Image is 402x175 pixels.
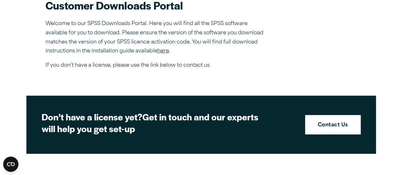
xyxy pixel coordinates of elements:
strong: Contact Us [318,121,348,130]
p: Welcome to our SPSS Downloads Portal. Here you will find all the SPSS software available for you ... [45,19,268,56]
strong: Don’t have a license yet? [42,110,142,123]
h2: Get in touch and our experts will help you get set-up [42,111,264,135]
p: If you don’t have a license, please use the link below to contact us [45,61,268,70]
button: Open CMP widget [3,157,18,172]
a: Contact Us [305,115,361,135]
a: here [157,49,169,54]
